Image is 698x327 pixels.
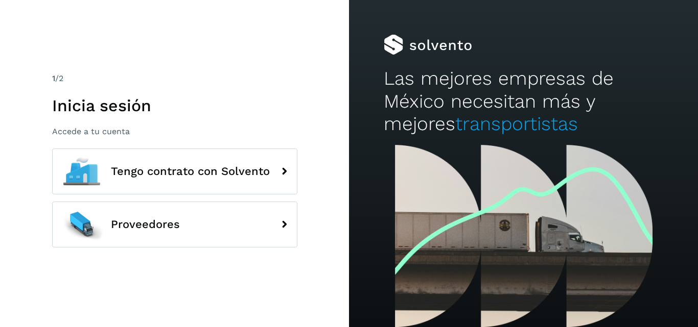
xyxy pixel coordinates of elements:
[52,72,297,85] div: /2
[52,127,297,136] p: Accede a tu cuenta
[455,113,578,135] span: transportistas
[384,67,663,135] h2: Las mejores empresas de México necesitan más y mejores
[52,96,297,115] h1: Inicia sesión
[52,148,297,194] button: Tengo contrato con Solvento
[52,202,297,247] button: Proveedores
[111,165,270,178] span: Tengo contrato con Solvento
[52,73,55,83] span: 1
[111,218,180,231] span: Proveedores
